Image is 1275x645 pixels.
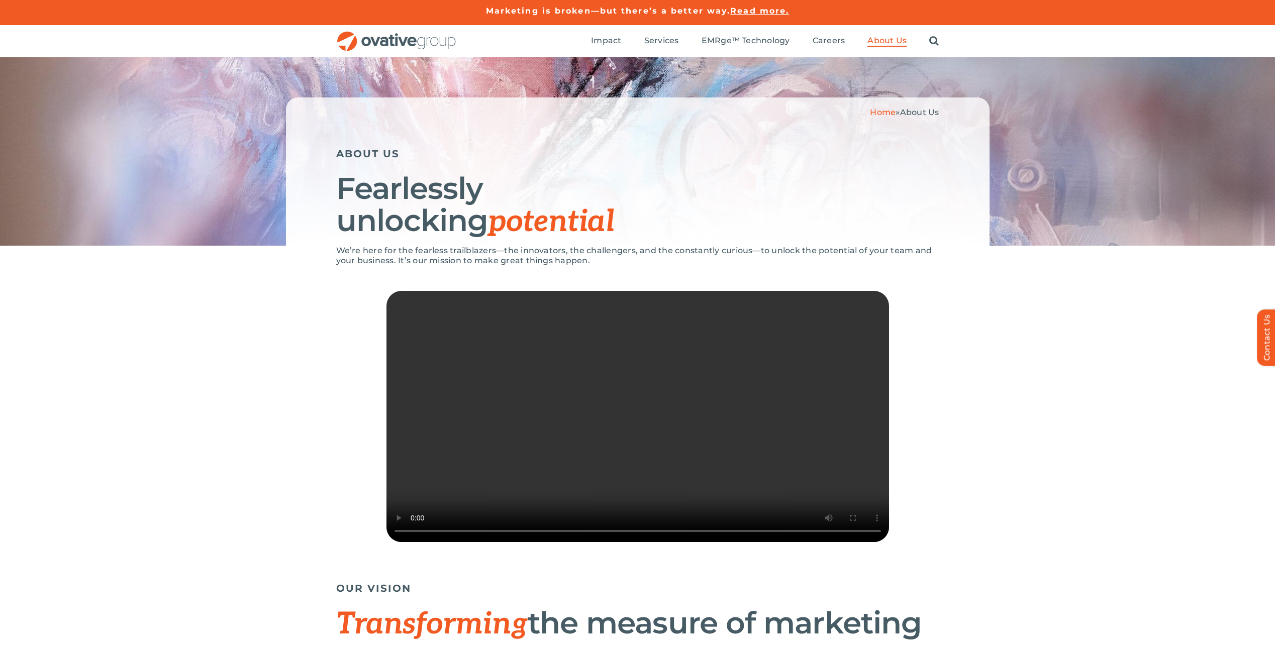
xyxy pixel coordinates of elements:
span: EMRge™ Technology [702,36,790,46]
h5: OUR VISION [336,582,939,594]
span: Transforming [336,606,528,642]
nav: Menu [591,25,939,57]
a: About Us [867,36,907,47]
span: Careers [813,36,845,46]
a: Home [870,107,896,117]
span: About Us [867,36,907,46]
a: Read more. [730,6,789,16]
h5: ABOUT US [336,148,939,160]
span: About Us [900,107,939,117]
h1: Fearlessly unlocking [336,172,939,238]
a: Impact [591,36,621,47]
p: We’re here for the fearless trailblazers—the innovators, the challengers, and the constantly curi... [336,246,939,266]
a: Services [644,36,679,47]
a: Careers [813,36,845,47]
a: EMRge™ Technology [702,36,790,47]
video: Sorry, your browser doesn't support embedded videos. [386,291,889,542]
a: Marketing is broken—but there’s a better way. [486,6,731,16]
a: Search [929,36,939,47]
a: OG_Full_horizontal_RGB [336,30,457,40]
span: potential [488,204,614,240]
span: Services [644,36,679,46]
span: Impact [591,36,621,46]
span: » [870,107,939,117]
